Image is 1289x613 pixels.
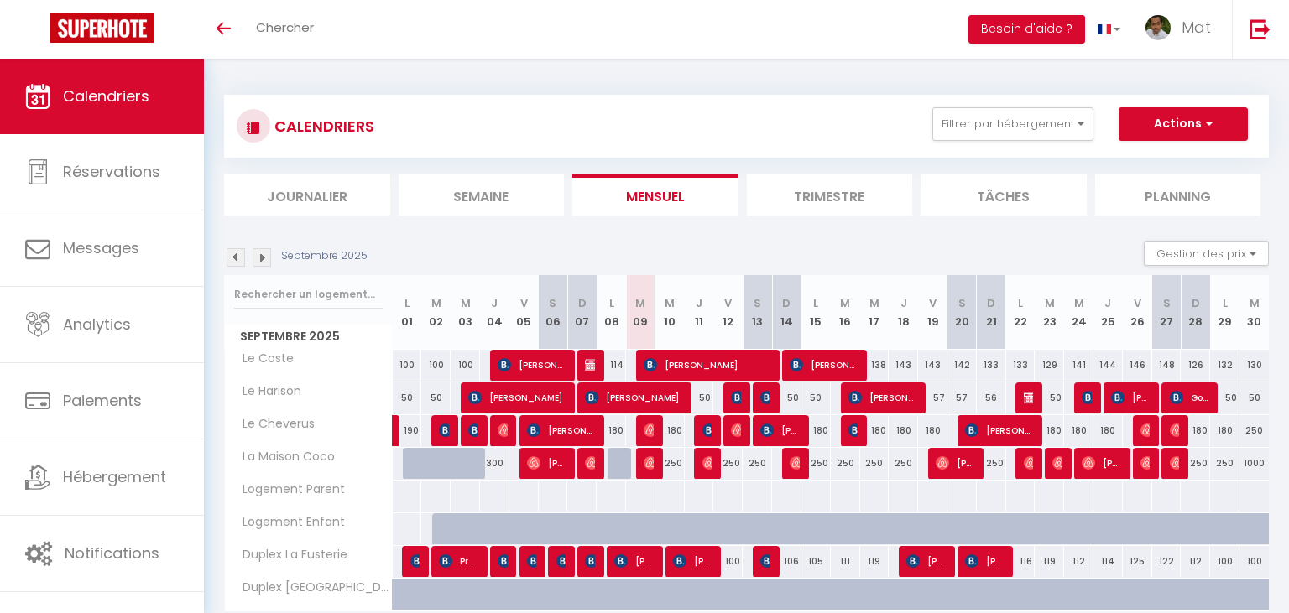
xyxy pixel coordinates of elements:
div: 130 [1239,350,1269,381]
div: 112 [1064,546,1093,577]
div: 148 [1152,350,1182,381]
div: 250 [860,448,890,479]
div: 56 [977,382,1006,413]
input: Rechercher un logement... [234,279,383,309]
div: 250 [1210,448,1239,479]
span: [PERSON_NAME] [848,414,858,446]
div: 125 [1123,546,1152,577]
span: [PERSON_NAME] [1082,382,1092,413]
div: 250 [743,448,772,479]
th: 26 [1123,275,1152,350]
div: 190 [393,415,422,446]
abbr: D [578,295,587,311]
span: [PERSON_NAME] [731,414,741,446]
abbr: J [696,295,702,311]
span: [PERSON_NAME] [468,382,566,413]
div: 142 [947,350,977,381]
span: [PERSON_NAME] [1052,447,1062,479]
div: 146 [1123,350,1152,381]
div: 144 [1093,350,1123,381]
div: 50 [801,382,831,413]
div: 119 [860,546,890,577]
abbr: M [461,295,471,311]
abbr: J [900,295,907,311]
span: La Maison Coco [227,448,339,466]
span: Le Harison [227,382,305,401]
span: [PERSON_NAME] [731,382,741,413]
div: 100 [713,546,743,577]
li: Planning [1095,174,1261,216]
div: 100 [1239,546,1269,577]
span: [PERSON_NAME] [PERSON_NAME] [498,349,566,381]
abbr: S [754,295,761,311]
span: [PERSON_NAME] [702,414,712,446]
th: 02 [421,275,451,350]
img: Super Booking [50,13,154,43]
th: 16 [831,275,860,350]
div: 180 [655,415,685,446]
div: 180 [801,415,831,446]
div: 132 [1210,350,1239,381]
th: 08 [597,275,626,350]
div: 133 [977,350,1006,381]
button: Gestion des prix [1144,241,1269,266]
abbr: M [869,295,879,311]
div: 112 [1181,546,1210,577]
span: [PERSON_NAME] [585,447,595,479]
span: [PERSON_NAME] [673,545,712,577]
div: 50 [393,382,422,413]
div: 133 [1006,350,1036,381]
span: [PERSON_NAME] [527,545,537,577]
span: [PERSON_NAME] [1024,382,1034,413]
th: 19 [918,275,947,350]
div: 180 [918,415,947,446]
th: 04 [480,275,509,350]
th: 28 [1181,275,1210,350]
th: 03 [451,275,480,350]
li: Mensuel [572,174,738,216]
span: [PERSON_NAME] [1111,382,1151,413]
div: 119 [1035,546,1064,577]
span: [PERSON_NAME] [PERSON_NAME] [936,447,975,479]
th: 23 [1035,275,1064,350]
div: 114 [597,350,626,381]
a: [PERSON_NAME] [393,415,401,447]
abbr: L [1223,295,1228,311]
div: 50 [1210,382,1239,413]
div: 250 [655,448,685,479]
abbr: V [929,295,937,311]
div: 180 [1181,415,1210,446]
div: 126 [1181,350,1210,381]
div: 50 [772,382,801,413]
span: Paiements [63,390,142,411]
th: 18 [889,275,918,350]
div: 250 [1181,448,1210,479]
abbr: M [635,295,645,311]
span: Le Cheverus [227,415,319,434]
div: 50 [1035,382,1064,413]
abbr: S [958,295,966,311]
abbr: D [1192,295,1200,311]
div: 143 [918,350,947,381]
th: 12 [713,275,743,350]
span: Notifications [65,543,159,564]
span: [PERSON_NAME] [410,545,420,577]
th: 13 [743,275,772,350]
span: [PERSON_NAME] [760,545,770,577]
div: 105 [801,546,831,577]
img: logout [1250,18,1271,39]
button: Besoin d'aide ? [968,15,1085,44]
th: 11 [685,275,714,350]
div: 100 [1210,546,1239,577]
th: 21 [977,275,1006,350]
li: Trimestre [747,174,913,216]
abbr: M [665,295,675,311]
abbr: V [520,295,528,311]
span: [PERSON_NAME] [585,382,683,413]
div: 57 [918,382,947,413]
th: 22 [1006,275,1036,350]
div: 250 [1239,415,1269,446]
span: Duplex [GEOGRAPHIC_DATA][PERSON_NAME] [227,579,395,597]
abbr: L [1018,295,1023,311]
abbr: V [1134,295,1141,311]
